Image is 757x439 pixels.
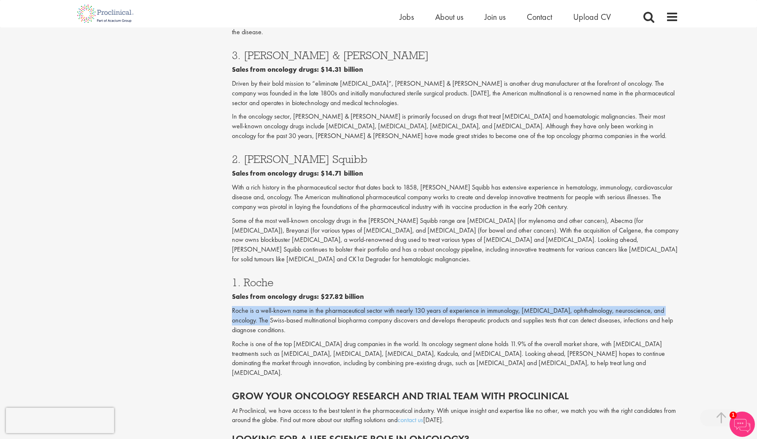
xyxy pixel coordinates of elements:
[232,390,679,401] h2: Grow your oncology research and trial team with Proclinical
[435,11,463,22] a: About us
[232,50,679,61] h3: 3. [PERSON_NAME] & [PERSON_NAME]
[400,11,414,22] a: Jobs
[232,112,679,141] p: In the oncology sector, [PERSON_NAME] & [PERSON_NAME] is primarily focused on drugs that treat [M...
[398,415,423,424] a: contact us
[6,408,114,433] iframe: reCAPTCHA
[527,11,552,22] a: Contact
[232,183,679,212] p: With a rich history in the pharmaceutical sector that dates back to 1858, [PERSON_NAME] Squibb ha...
[232,79,679,108] p: Driven by their bold mission to “eliminate [MEDICAL_DATA]”, [PERSON_NAME] & [PERSON_NAME] is anot...
[232,169,363,178] b: Sales from oncology drugs: $14.71 billion
[730,412,755,437] img: Chatbot
[485,11,506,22] a: Join us
[232,65,363,74] b: Sales from oncology drugs: $14.31 billion
[730,412,737,419] span: 1
[232,154,679,165] h3: 2. [PERSON_NAME] Squibb
[232,292,364,301] b: Sales from oncology drugs: $27.82 billion
[232,216,679,264] p: Some of the most well-known oncology drugs in the [PERSON_NAME] Squibb range are [MEDICAL_DATA] (...
[232,406,679,425] p: At Proclinical, we have access to the best talent in the pharmaceutical industry. With unique ins...
[573,11,611,22] a: Upload CV
[232,306,679,335] p: Roche is a well-known name in the pharmaceutical sector with nearly 130 years of experience in im...
[232,277,679,288] h3: 1. Roche
[232,339,679,378] p: Roche is one of the top [MEDICAL_DATA] drug companies in the world. Its oncology segment alone ho...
